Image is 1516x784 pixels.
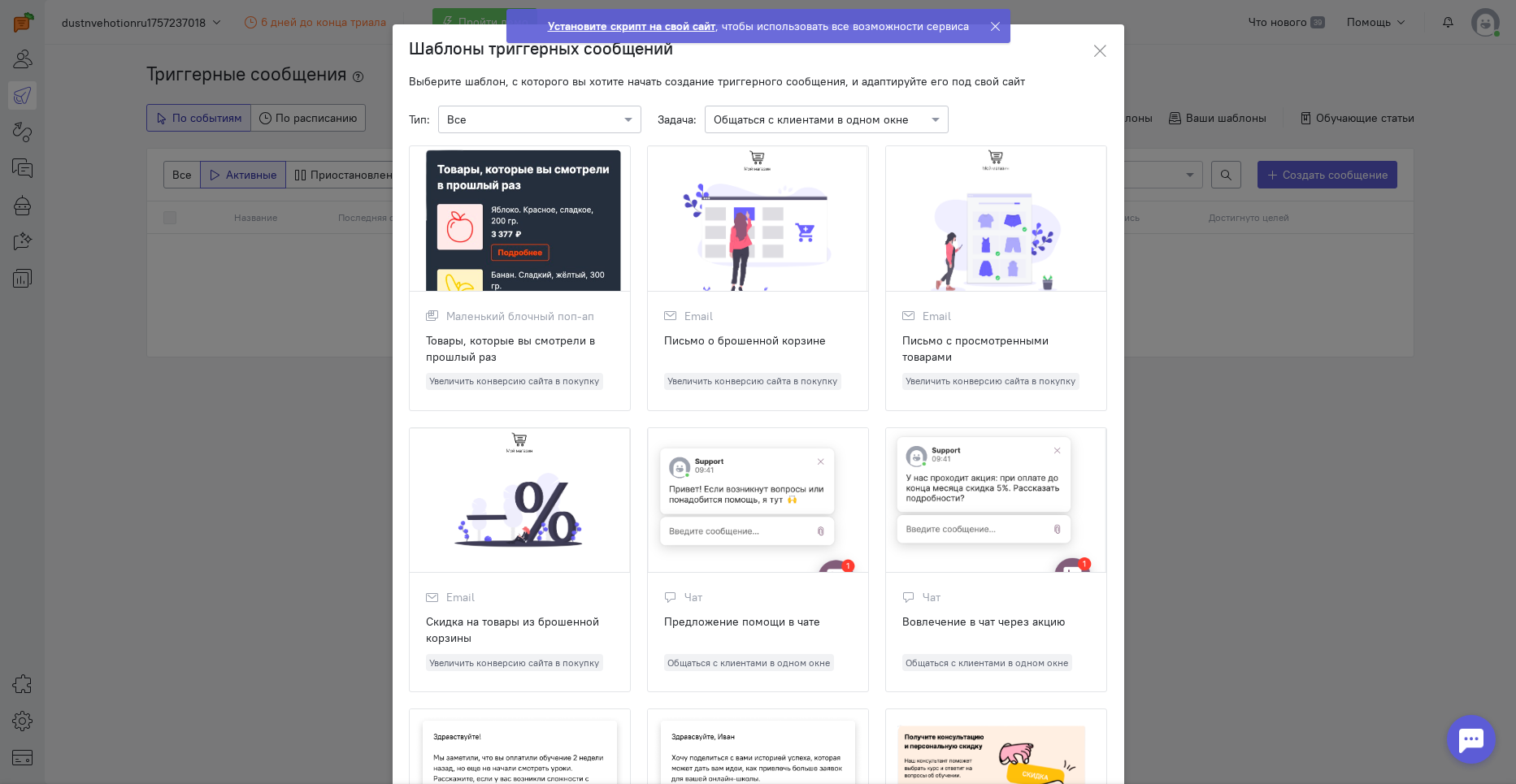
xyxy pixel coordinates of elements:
span: Задача: [658,111,697,128]
span: Увеличить конверсию сайта в покупку [426,373,604,390]
span: Email [684,308,713,324]
div: Товары, которые вы смотрели в прошлый раз [426,332,614,365]
span: Увеличить конверсию сайта в покупку [902,373,1080,390]
div: Письмо с просмотренными товарами [902,332,1090,365]
h3: Шаблоны триггерных сообщений [409,37,673,61]
strong: Установите скрипт на свой сайт [548,19,715,33]
span: Увеличить конверсию сайта в покупку [664,373,842,390]
span: Маленький блочный поп-ап [446,308,594,324]
div: Вовлечение в чат через акцию [902,613,1090,646]
a: здесь [1036,32,1063,45]
span: Чат [923,589,940,605]
button: Я согласен [1114,15,1195,48]
div: Выберите шаблон, с которого вы хотите начать создание триггерного сообщения, и адаптируйте его по... [409,73,1108,89]
span: Тип: [409,111,430,128]
span: Email [446,589,475,605]
div: Скидка на товары из брошенной корзины [426,613,614,646]
span: Email [923,308,951,324]
div: , чтобы использовать все возможности сервиса [548,18,969,34]
div: Предложение помощи в чате [664,613,852,646]
span: Увеличить конверсию сайта в покупку [426,654,604,671]
div: Письмо о брошенной корзине [664,332,852,365]
span: Общаться с клиентами в одном окне [664,654,835,671]
span: Я согласен [1127,24,1181,40]
span: Общаться с клиентами в одном окне [902,654,1073,671]
span: Чат [684,589,702,605]
div: Мы используем cookies для улучшения работы сайта, анализа трафика и персонализации. Используя сай... [319,18,1095,45]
